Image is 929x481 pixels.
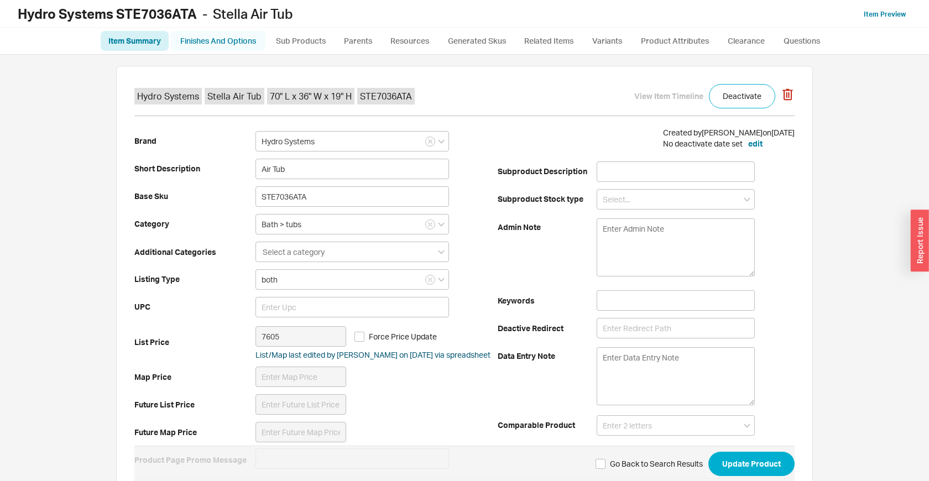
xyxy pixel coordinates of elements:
[255,131,449,151] input: Select a Brand
[134,274,255,285] b: Listing Type
[255,214,449,234] input: Select a category
[596,459,606,469] input: Go Back to Search Results
[440,31,514,51] a: Generated Skus
[255,394,346,415] input: Enter Future List Price
[633,31,717,51] a: Product Attributes
[719,31,773,51] a: Clearance
[498,166,597,177] b: Subproduct Description
[202,6,207,22] span: -
[354,332,364,342] input: Force Price Update
[748,138,763,149] button: edit
[438,278,445,282] svg: open menu
[255,186,449,207] input: Enter Sku
[663,127,795,138] div: Created by [PERSON_NAME] on [DATE]
[134,372,255,383] b: Map Price
[255,422,346,442] input: Enter Future Map Price
[255,269,449,290] input: Select a Listing Type
[268,31,333,51] a: Sub Products
[781,88,795,101] svg: Delete Product
[134,88,202,104] span: Hydro Systems
[336,31,380,51] a: Parents
[634,91,703,102] button: View Item Timeline
[134,163,255,174] b: Short Description
[205,88,264,104] span: Stella Air Tub
[382,31,437,51] a: Resources
[584,31,630,51] a: Variants
[357,88,415,104] span: STE7036ATA
[438,139,445,144] svg: open menu
[134,191,255,202] b: Base Sku
[101,31,169,51] a: Item Summary
[597,318,755,338] input: Enter Redirect Path
[255,326,346,347] input: Enter List Price
[255,159,449,179] input: Enter Short Description
[18,6,197,22] b: Hydro Systems STE7036ATA
[255,349,490,360] div: List/Map last edited by [PERSON_NAME] on [DATE] via spreadsheet
[213,6,293,22] span: Stella Air Tub
[134,301,255,312] b: UPC
[864,10,906,18] a: Item Preview
[498,194,597,205] b: Subproduct Stock type
[708,452,795,476] button: Update Product
[723,90,761,103] span: Deactivate
[744,424,750,428] svg: open menu
[134,427,255,438] b: Future Map Price
[134,135,255,147] b: Brand
[498,222,597,233] b: Admin Note
[498,420,597,431] b: Comparable Product
[498,351,597,362] b: Data Entry Note
[744,197,750,202] svg: open menu
[134,399,255,410] b: Future List Price
[267,88,354,104] span: 70" L x 36" W x 19" H
[134,337,255,348] b: List Price
[663,139,743,148] span: No deactivate date set
[722,457,781,470] span: Update Product
[610,458,703,469] span: Go Back to Search Results
[709,84,775,108] button: Deactivate
[134,218,255,229] b: Category
[255,297,449,317] input: Enter Upc
[597,415,755,436] input: Enter 2 letters
[369,331,437,342] span: Force Price Update
[134,247,255,258] b: Additional Categories
[775,31,828,51] a: Questions
[262,245,327,258] input: Select a category
[255,367,346,387] input: Enter Map Price
[498,323,597,334] b: Deactive Redirect
[597,189,755,210] input: Select...
[438,222,445,227] svg: open menu
[516,31,582,51] a: Related Items
[498,295,597,306] b: Keywords
[171,31,265,51] a: Finishes And Options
